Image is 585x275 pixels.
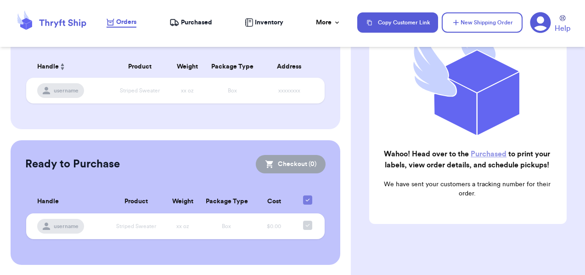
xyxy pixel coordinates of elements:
th: Product [107,190,165,213]
span: Orders [116,17,136,27]
span: xxxxxxxx [278,88,300,93]
span: username [54,223,79,230]
th: Address [259,56,325,78]
th: Product [110,56,169,78]
a: Purchased [471,150,506,158]
span: Box [222,223,231,229]
th: Package Type [205,56,259,78]
span: Box [228,88,237,93]
span: Inventory [255,18,283,27]
span: Help [555,23,570,34]
a: Inventory [245,18,283,27]
p: We have sent your customers a tracking number for their order. [377,180,557,198]
h2: Wahoo! Head over to the to print your labels, view order details, and schedule pickups! [377,149,557,171]
button: Checkout (0) [256,155,326,173]
button: Copy Customer Link [357,12,438,33]
span: xx oz [181,88,194,93]
span: Purchased [181,18,212,27]
a: Help [555,15,570,34]
th: Weight [169,56,205,78]
th: Weight [165,190,200,213]
a: Purchased [169,18,212,27]
span: xx oz [176,223,189,229]
span: username [54,87,79,94]
th: Package Type [200,190,253,213]
span: $0.00 [267,223,281,229]
span: Striped Sweater [120,88,160,93]
h2: Ready to Purchase [25,157,120,172]
div: More [316,18,341,27]
a: Orders [107,17,136,28]
button: Sort ascending [59,61,66,72]
span: Striped Sweater [116,223,156,229]
button: New Shipping Order [442,12,523,33]
span: Handle [37,197,59,206]
span: Handle [37,62,59,72]
th: Cost [253,190,296,213]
